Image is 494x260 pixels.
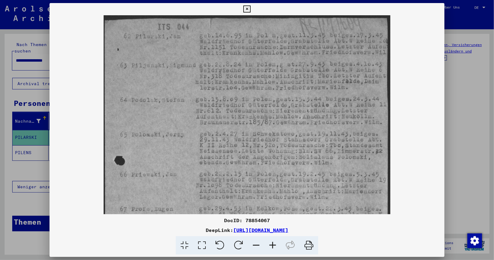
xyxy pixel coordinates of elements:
img: Zustimmung ändern [467,233,482,248]
div: Zustimmung ändern [467,233,482,248]
div: DocID: 78854067 [50,217,445,224]
div: DeepLink: [50,226,445,234]
a: [URL][DOMAIN_NAME] [233,227,288,233]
